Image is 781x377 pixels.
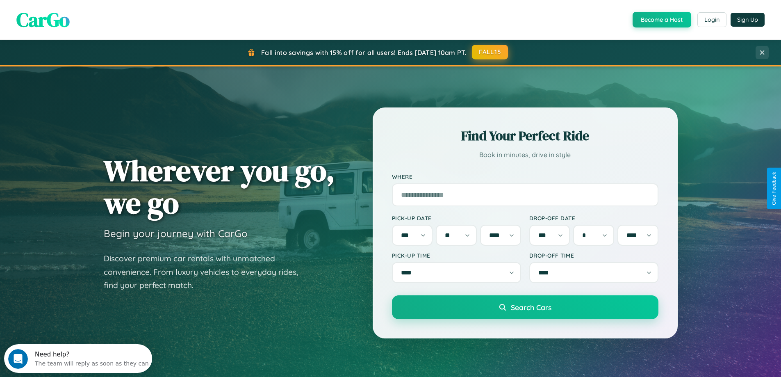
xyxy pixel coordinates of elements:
[104,252,309,292] p: Discover premium car rentals with unmatched convenience. From luxury vehicles to everyday rides, ...
[392,252,521,259] label: Pick-up Time
[511,303,551,312] span: Search Cars
[529,252,658,259] label: Drop-off Time
[4,344,152,373] iframe: Intercom live chat discovery launcher
[392,127,658,145] h2: Find Your Perfect Ride
[472,45,508,59] button: FALL15
[392,295,658,319] button: Search Cars
[31,7,145,14] div: Need help?
[3,3,153,26] div: Open Intercom Messenger
[633,12,691,27] button: Become a Host
[16,6,70,33] span: CarGo
[392,215,521,222] label: Pick-up Date
[31,14,145,22] div: The team will reply as soon as they can
[771,172,777,205] div: Give Feedback
[261,48,467,57] span: Fall into savings with 15% off for all users! Ends [DATE] 10am PT.
[8,349,28,369] iframe: Intercom live chat
[529,215,658,222] label: Drop-off Date
[392,173,658,180] label: Where
[104,227,248,240] h3: Begin your journey with CarGo
[104,154,335,219] h1: Wherever you go, we go
[731,13,765,27] button: Sign Up
[697,12,726,27] button: Login
[392,149,658,161] p: Book in minutes, drive in style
